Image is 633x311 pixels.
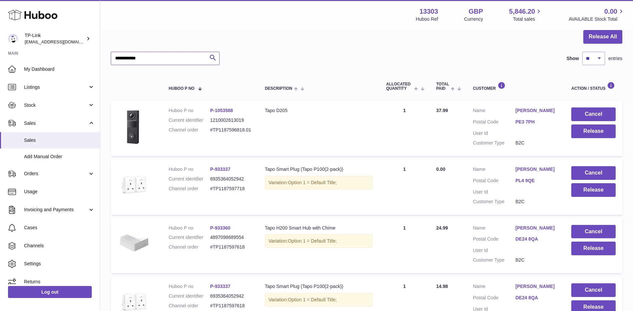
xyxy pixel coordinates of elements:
dt: Postal Code [473,178,516,186]
div: Variation: [265,234,373,248]
dd: #TP1187597618 [210,303,252,309]
button: Cancel [571,166,616,180]
dt: Postal Code [473,295,516,303]
div: Action / Status [571,82,616,91]
span: Stock [24,102,88,108]
span: 24.99 [436,225,448,231]
span: My Dashboard [24,66,95,72]
img: 04_large_20230412092045b.png [117,225,151,258]
dt: Current identifier [169,117,210,123]
td: 1 [379,218,429,274]
dt: Customer Type [473,140,516,146]
img: Tapo_P100_2pack_1000-1000px__UK__large_1587883115088x_fa54861f-8efc-4898-a8e6-7436161c49a6.jpg [117,166,151,200]
span: Returns [24,279,95,285]
dt: Channel order [169,244,210,250]
button: Release [571,124,616,138]
a: P-933337 [210,284,231,289]
dt: Name [473,283,516,291]
dd: 4897098689554 [210,234,252,241]
button: Release [571,183,616,197]
span: Sales [24,120,88,126]
div: Customer [473,82,558,91]
dt: Postal Code [473,119,516,127]
span: 0.00 [436,167,445,172]
img: gaby.chen@tp-link.com [8,34,18,44]
span: Option 1 = Default Title; [288,297,337,302]
dt: Channel order [169,127,210,133]
dt: User Id [473,130,516,136]
strong: 13303 [419,7,438,16]
dd: 6935364052942 [210,293,252,299]
dd: 1210002613019 [210,117,252,123]
a: [PERSON_NAME] [516,225,558,231]
span: Usage [24,189,95,195]
dt: User Id [473,189,516,195]
span: Invoicing and Payments [24,207,88,213]
div: Currency [464,16,483,22]
dt: Postal Code [473,236,516,244]
dt: Channel order [169,303,210,309]
span: Add Manual Order [24,153,95,160]
div: Tapo H200 Smart Hub with Chime [265,225,373,231]
a: [PERSON_NAME] [516,283,558,290]
span: Channels [24,243,95,249]
a: 0.00 AVAILABLE Stock Total [569,7,625,22]
dt: Huboo P no [169,107,210,114]
dt: Customer Type [473,257,516,263]
a: P-933360 [210,225,231,231]
dt: Customer Type [473,199,516,205]
td: 1 [379,160,429,215]
dd: #TP1187596818.01 [210,127,252,133]
a: Log out [8,286,92,298]
span: 5,846.20 [509,7,535,16]
dt: User Id [473,247,516,254]
span: AVAILABLE Stock Total [569,16,625,22]
dd: #TP1187597618 [210,244,252,250]
span: entries [608,55,622,62]
dt: Current identifier [169,234,210,241]
div: TP-Link [25,32,85,45]
span: Listings [24,84,88,90]
span: Cases [24,225,95,231]
img: 1753872892.jpg [117,107,151,146]
strong: GBP [468,7,483,16]
span: Settings [24,261,95,267]
div: Huboo Ref [416,16,438,22]
span: Option 1 = Default Title; [288,180,337,185]
dt: Huboo P no [169,166,210,173]
dt: Current identifier [169,176,210,182]
dd: B2C [516,199,558,205]
dt: Name [473,107,516,115]
button: Release All [583,30,622,44]
span: Description [265,86,292,91]
a: 5,846.20 Total sales [509,7,543,22]
span: Huboo P no [169,86,195,91]
dd: 6935364052942 [210,176,252,182]
dt: Huboo P no [169,283,210,290]
dt: Name [473,225,516,233]
label: Show [567,55,579,62]
div: Variation: [265,293,373,307]
span: [EMAIL_ADDRESS][DOMAIN_NAME] [25,39,98,44]
div: Tapo D205 [265,107,373,114]
div: Tapo Smart Plug (Tapo P100(2-pack)) [265,166,373,173]
a: [PERSON_NAME] [516,107,558,114]
span: ALLOCATED Quantity [386,82,412,91]
span: Option 1 = Default Title; [288,238,337,244]
dt: Huboo P no [169,225,210,231]
div: Tapo Smart Plug (Tapo P100(2-pack)) [265,283,373,290]
button: Cancel [571,225,616,239]
span: 37.99 [436,108,448,113]
span: Total sales [513,16,543,22]
div: Variation: [265,176,373,190]
button: Cancel [571,107,616,121]
span: 0.00 [604,7,617,16]
span: Sales [24,137,95,143]
dt: Channel order [169,186,210,192]
dd: #TP1187597718 [210,186,252,192]
button: Release [571,242,616,255]
a: P-933337 [210,167,231,172]
td: 1 [379,101,429,156]
a: DE24 8QA [516,236,558,242]
span: Total paid [436,82,449,91]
